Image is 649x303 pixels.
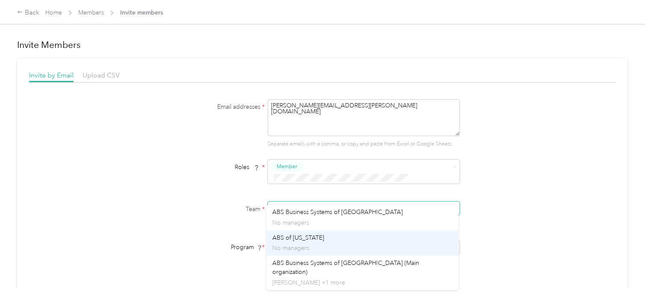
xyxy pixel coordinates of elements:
label: Email addresses [158,102,265,111]
h1: Invite Members [17,39,628,51]
span: Upload CSV [83,71,120,79]
span: Invite members [120,8,163,17]
p: [PERSON_NAME] +1 more [272,278,452,287]
span: Invite by Email [29,71,74,79]
span: Member [277,163,297,170]
label: Team [158,205,265,214]
button: Member [271,161,303,172]
div: Program [158,243,265,252]
span: ABS of [US_STATE] [272,234,324,241]
span: ABS Business Systems of [GEOGRAPHIC_DATA] (Main organization) [272,259,419,276]
p: Separate emails with a comma, or copy and paste from Excel or Google Sheets. [268,140,460,148]
p: No managers [272,218,452,227]
a: Home [45,9,62,16]
span: Roles [232,160,262,174]
textarea: [PERSON_NAME][EMAIL_ADDRESS][PERSON_NAME][DOMAIN_NAME] [268,99,460,136]
iframe: Everlance-gr Chat Button Frame [601,255,649,303]
span: ABS Business Systems of [GEOGRAPHIC_DATA] [272,208,403,216]
div: Back [17,8,39,18]
a: Members [78,9,104,16]
p: No managers [272,244,452,253]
